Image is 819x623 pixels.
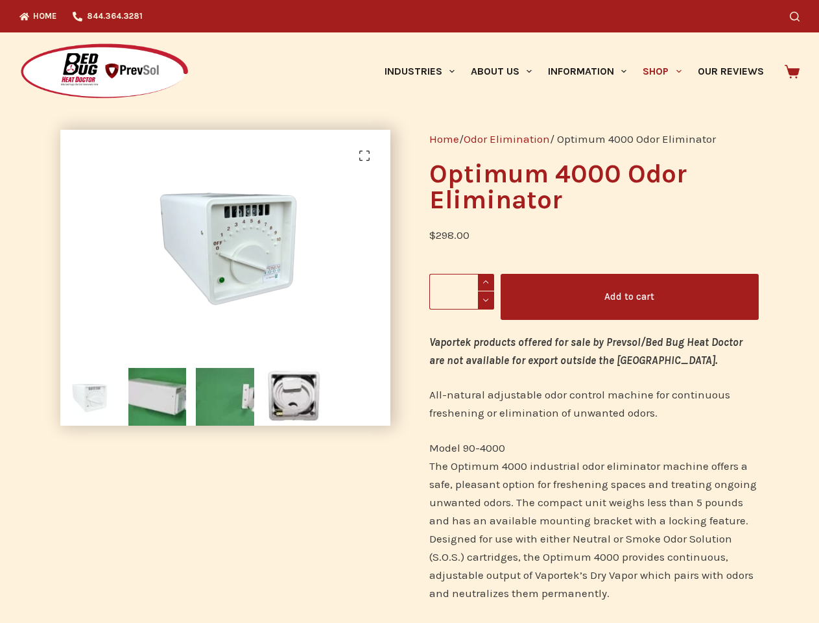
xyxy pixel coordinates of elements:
a: Home [429,132,459,145]
bdi: 298.00 [429,228,469,241]
a: About Us [462,32,540,110]
img: Optimum 4000 Odor Eliminator - Image 4 [264,368,322,426]
em: Vaportek products offered for sale by Prevsol/Bed Bug Heat Doctor are not available for export ou... [429,336,742,367]
a: Optimum 4000 Odor Eliminator [60,236,395,249]
a: Information [540,32,635,110]
button: Search [790,12,800,21]
a: Industries [376,32,462,110]
img: Optimum 4000 Odor Eliminator - Image 2 [128,368,187,426]
input: Product quantity [429,274,494,310]
img: Optimum 4000 Odor Eliminator [60,368,119,426]
img: Optimum 4000 Odor Eliminator [60,130,395,358]
a: Shop [635,32,689,110]
img: Prevsol/Bed Bug Heat Doctor [19,43,189,101]
a: Our Reviews [689,32,772,110]
span: $ [429,228,436,241]
h1: Optimum 4000 Odor Eliminator [429,161,759,213]
p: Model 90-4000 The Optimum 4000 industrial odor eliminator machine offers a safe, pleasant option ... [429,439,759,602]
nav: Primary [376,32,772,110]
button: Add to cart [501,274,759,320]
nav: Breadcrumb [429,130,759,148]
a: Odor Elimination [464,132,550,145]
img: Optimum 4000 Odor Eliminator - Image 3 [196,368,254,426]
p: All-natural adjustable odor control machine for continuous freshening or elimination of unwanted ... [429,385,759,422]
a: View full-screen image gallery [351,143,377,169]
